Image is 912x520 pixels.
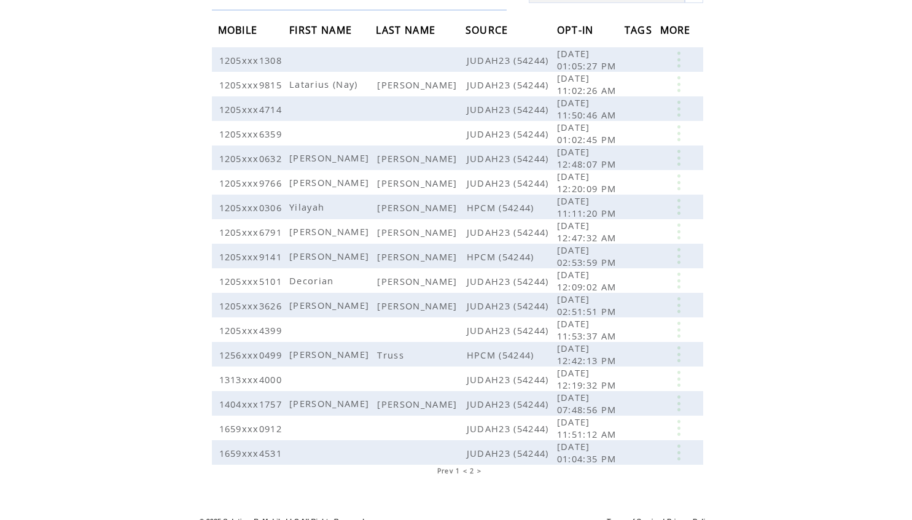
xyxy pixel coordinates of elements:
span: JUDAH23 (54244) [467,275,552,287]
span: [PERSON_NAME] [289,176,372,188]
span: [DATE] 12:20:09 PM [557,170,620,195]
span: [DATE] 12:42:13 PM [557,342,620,367]
span: [PERSON_NAME] [289,250,372,262]
span: 1205xxx1308 [219,54,286,66]
span: [DATE] 01:05:27 PM [557,47,620,72]
span: Truss [377,349,407,361]
span: [DATE] 11:51:12 AM [557,416,620,440]
span: [PERSON_NAME] [377,177,460,189]
span: [PERSON_NAME] [289,348,372,360]
span: 1205xxx6359 [219,128,286,140]
span: 1205xxx6791 [219,226,286,238]
span: [DATE] 07:48:56 PM [557,391,620,416]
span: HPCM (54244) [467,201,537,214]
span: < 2 > [463,467,482,475]
span: [DATE] 11:53:37 AM [557,317,620,342]
span: 1205xxx4399 [219,324,286,336]
span: Decorian [289,274,337,287]
span: [DATE] 02:51:51 PM [557,293,620,317]
span: JUDAH23 (54244) [467,79,552,91]
span: [DATE] 12:19:32 PM [557,367,620,391]
span: FIRST NAME [289,20,355,43]
span: 1404xxx1757 [219,398,286,410]
span: [PERSON_NAME] [289,299,372,311]
span: [PERSON_NAME] [377,201,460,214]
span: 1205xxx0306 [219,201,286,214]
span: JUDAH23 (54244) [467,300,552,312]
span: JUDAH23 (54244) [467,177,552,189]
span: [DATE] 11:11:20 PM [557,195,620,219]
a: SOURCE [466,26,512,33]
span: MORE [660,20,694,43]
span: 1205xxx5101 [219,275,286,287]
a: FIRST NAME [289,26,355,33]
span: [PERSON_NAME] [289,152,372,164]
span: 1659xxx4531 [219,447,286,459]
span: [DATE] 12:09:02 AM [557,268,620,293]
span: [PERSON_NAME] [377,250,460,263]
span: 1256xxx0499 [219,349,286,361]
span: [PERSON_NAME] [289,225,372,238]
span: Yilayah [289,201,327,213]
span: SOURCE [466,20,512,43]
span: [PERSON_NAME] [289,397,372,409]
a: Prev [437,467,453,475]
span: OPT-IN [557,20,597,43]
a: LAST NAME [376,26,438,33]
span: HPCM (54244) [467,250,537,263]
span: [PERSON_NAME] [377,300,460,312]
span: 1659xxx0912 [219,422,286,435]
span: [PERSON_NAME] [377,152,460,165]
span: JUDAH23 (54244) [467,398,552,410]
span: [PERSON_NAME] [377,398,460,410]
span: [PERSON_NAME] [377,79,460,91]
span: [DATE] 01:02:45 PM [557,121,620,146]
span: Latarius (Nay) [289,78,361,90]
span: HPCM (54244) [467,349,537,361]
span: 1205xxx9141 [219,250,286,263]
span: JUDAH23 (54244) [467,152,552,165]
span: TAGS [625,20,655,43]
span: 1205xxx3626 [219,300,286,312]
span: JUDAH23 (54244) [467,54,552,66]
span: JUDAH23 (54244) [467,128,552,140]
span: 1205xxx4714 [219,103,286,115]
span: 1313xxx4000 [219,373,286,386]
span: [DATE] 12:47:32 AM [557,219,620,244]
a: TAGS [625,26,655,33]
span: JUDAH23 (54244) [467,226,552,238]
span: 1205xxx9815 [219,79,286,91]
span: JUDAH23 (54244) [467,447,552,459]
a: MOBILE [218,26,261,33]
span: JUDAH23 (54244) [467,324,552,336]
a: 1 [456,467,460,475]
span: [PERSON_NAME] [377,275,460,287]
span: LAST NAME [376,20,438,43]
span: JUDAH23 (54244) [467,422,552,435]
span: [DATE] 12:48:07 PM [557,146,620,170]
span: [DATE] 02:53:59 PM [557,244,620,268]
span: JUDAH23 (54244) [467,103,552,115]
span: [PERSON_NAME] [377,226,460,238]
span: [DATE] 01:04:35 PM [557,440,620,465]
span: 1205xxx0632 [219,152,286,165]
span: MOBILE [218,20,261,43]
span: [DATE] 11:02:26 AM [557,72,620,96]
span: 1205xxx9766 [219,177,286,189]
span: [DATE] 11:50:46 AM [557,96,620,121]
a: OPT-IN [557,26,597,33]
span: JUDAH23 (54244) [467,373,552,386]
